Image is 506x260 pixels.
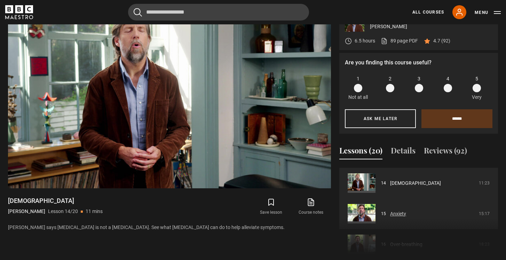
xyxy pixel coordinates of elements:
input: Search [128,4,309,21]
button: Details [391,145,416,159]
span: 2 [389,75,392,82]
button: Lessons (20) [339,145,382,159]
button: Reviews (92) [424,145,467,159]
button: Ask me later [345,109,416,128]
p: Lesson 14/20 [48,208,78,215]
button: Save lesson [251,197,291,217]
p: [PERSON_NAME] [370,23,492,30]
p: Are you finding this course useful? [345,58,492,67]
span: 4 [446,75,449,82]
p: Very [470,94,483,101]
p: [PERSON_NAME] [8,208,45,215]
button: Toggle navigation [475,9,501,16]
p: 4.7 (92) [433,37,450,45]
a: Course notes [291,197,331,217]
svg: BBC Maestro [5,5,33,19]
p: 6.5 hours [355,37,375,45]
button: Submit the search query [134,8,142,17]
a: 89 page PDF [381,37,418,45]
span: 1 [357,75,359,82]
a: [DEMOGRAPHIC_DATA] [390,180,441,187]
span: 3 [418,75,420,82]
p: Not at all [348,94,368,101]
p: [PERSON_NAME] says [MEDICAL_DATA] is not a [MEDICAL_DATA]. See what [MEDICAL_DATA] can do to help... [8,224,331,231]
h1: [DEMOGRAPHIC_DATA] [8,197,103,205]
video-js: Video Player [8,7,331,188]
p: 11 mins [86,208,103,215]
a: All Courses [412,9,444,15]
a: Anxiety [390,210,406,218]
span: 5 [475,75,478,82]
